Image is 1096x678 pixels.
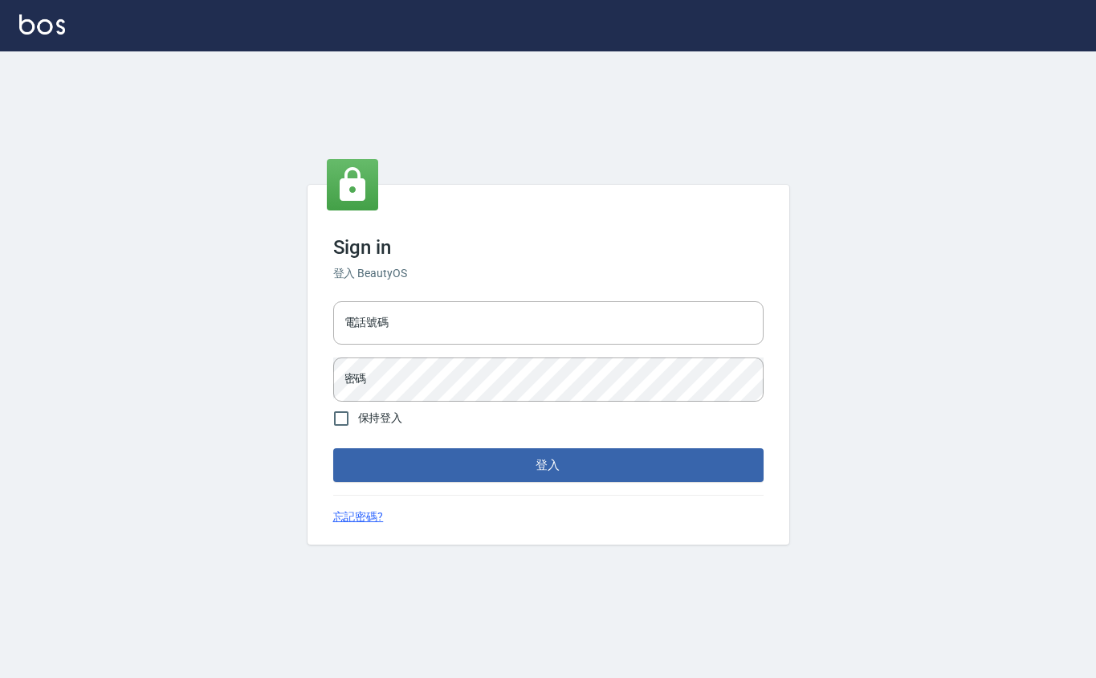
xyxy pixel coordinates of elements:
[333,236,764,259] h3: Sign in
[333,265,764,282] h6: 登入 BeautyOS
[358,410,403,427] span: 保持登入
[19,14,65,35] img: Logo
[333,448,764,482] button: 登入
[333,508,384,525] a: 忘記密碼?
